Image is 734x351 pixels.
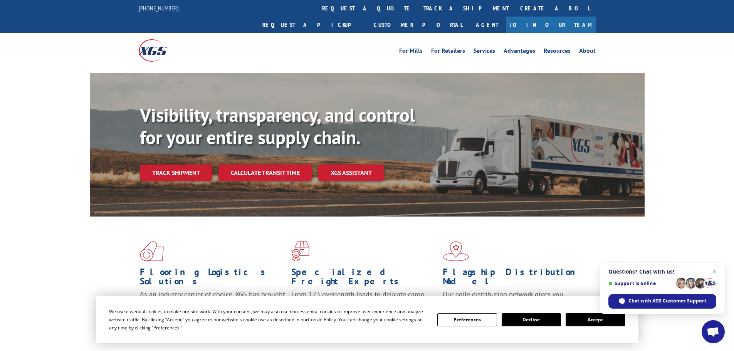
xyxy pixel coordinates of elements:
a: Request a pickup [257,17,368,33]
span: Support is online [608,280,673,286]
span: Chat with XGS Customer Support [628,297,706,304]
a: Resources [544,48,571,56]
a: Agent [468,17,506,33]
span: Our agile distribution network gives you nationwide inventory management on demand. [443,290,585,308]
a: Join Our Team [506,17,596,33]
button: Decline [502,313,561,326]
a: [PHONE_NUMBER] [139,4,179,12]
span: Questions? Chat with us! [608,269,716,275]
button: Accept [566,313,625,326]
button: Preferences [437,313,497,326]
a: Advantages [504,48,535,56]
img: xgs-icon-total-supply-chain-intelligence-red [140,241,164,261]
span: Cookie Policy [308,316,336,323]
h1: Specialized Freight Experts [291,267,437,290]
a: Open chat [702,320,725,343]
span: As an industry carrier of choice, XGS has brought innovation and dedication to flooring logistics... [140,290,285,317]
h1: Flagship Distribution Model [443,267,588,290]
a: Services [474,48,495,56]
p: From 123 overlength loads to delicate cargo, our experienced staff knows the best way to move you... [291,290,437,324]
a: For Mills [399,48,423,56]
a: Calculate transit time [218,165,312,181]
a: XGS ASSISTANT [318,165,384,181]
a: For Retailers [431,48,465,56]
a: Track shipment [140,165,212,181]
b: Visibility, transparency, and control for your entire supply chain. [140,103,415,149]
div: We use essential cookies to make our site work. With your consent, we may also use non-essential ... [109,307,428,332]
img: xgs-icon-flagship-distribution-model-red [443,241,469,261]
div: Cookie Consent Prompt [96,296,638,343]
a: Customer Portal [368,17,468,33]
img: xgs-icon-focused-on-flooring-red [291,241,309,261]
h1: Flooring Logistics Solutions [140,267,286,290]
span: Chat with XGS Customer Support [608,294,716,309]
a: About [579,48,596,56]
span: Preferences [153,324,180,331]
